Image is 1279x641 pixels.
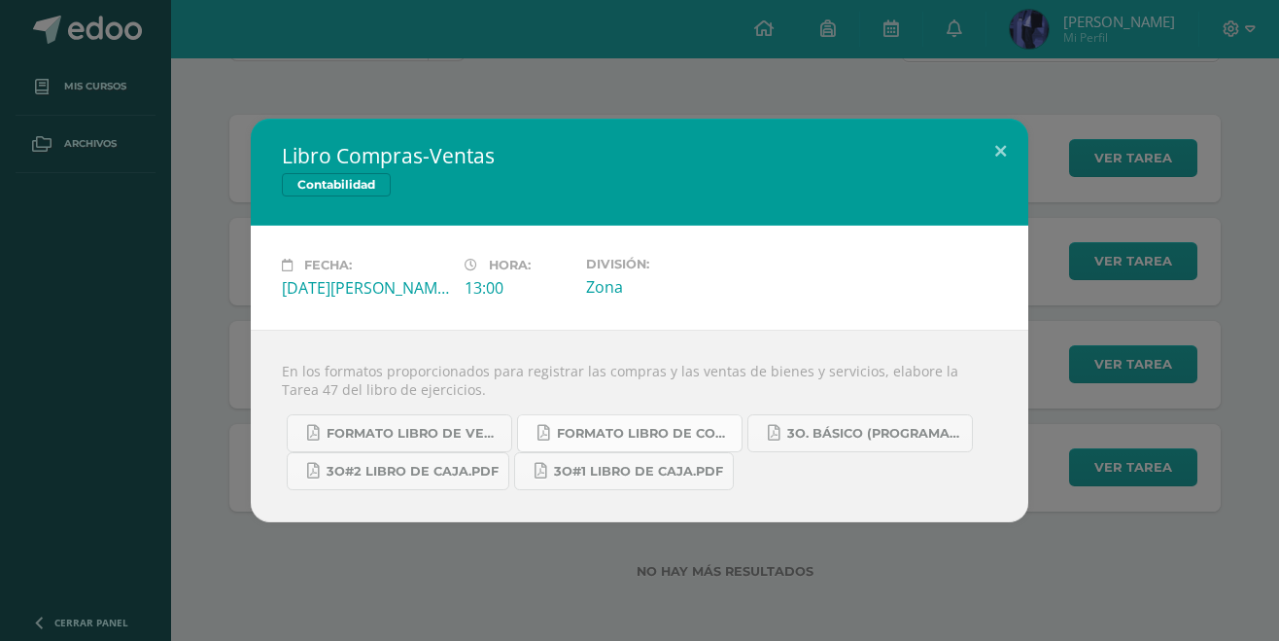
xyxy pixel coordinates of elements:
[327,426,501,442] span: Formato Libro de Ventas.pdf
[586,276,753,298] div: Zona
[282,142,997,169] h2: Libro Compras-Ventas
[282,173,391,196] span: Contabilidad
[586,257,753,271] label: División:
[554,464,723,480] span: 3o#1 Libro de Caja.pdf
[465,277,570,299] div: 13:00
[304,258,352,272] span: Fecha:
[747,414,973,452] a: 3o. Básico (Programación).pdf
[327,464,499,480] span: 3o#2 Libro de Caja.pdf
[282,277,449,299] div: [DATE][PERSON_NAME]
[514,452,734,490] a: 3o#1 Libro de Caja.pdf
[517,414,743,452] a: Formato Libro de Compras.pdf
[287,414,512,452] a: Formato Libro de Ventas.pdf
[489,258,531,272] span: Hora:
[557,426,732,442] span: Formato Libro de Compras.pdf
[287,452,509,490] a: 3o#2 Libro de Caja.pdf
[787,426,962,442] span: 3o. Básico (Programación).pdf
[973,119,1028,185] button: Close (Esc)
[251,330,1028,522] div: En los formatos proporcionados para registrar las compras y las ventas de bienes y servicios, ela...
